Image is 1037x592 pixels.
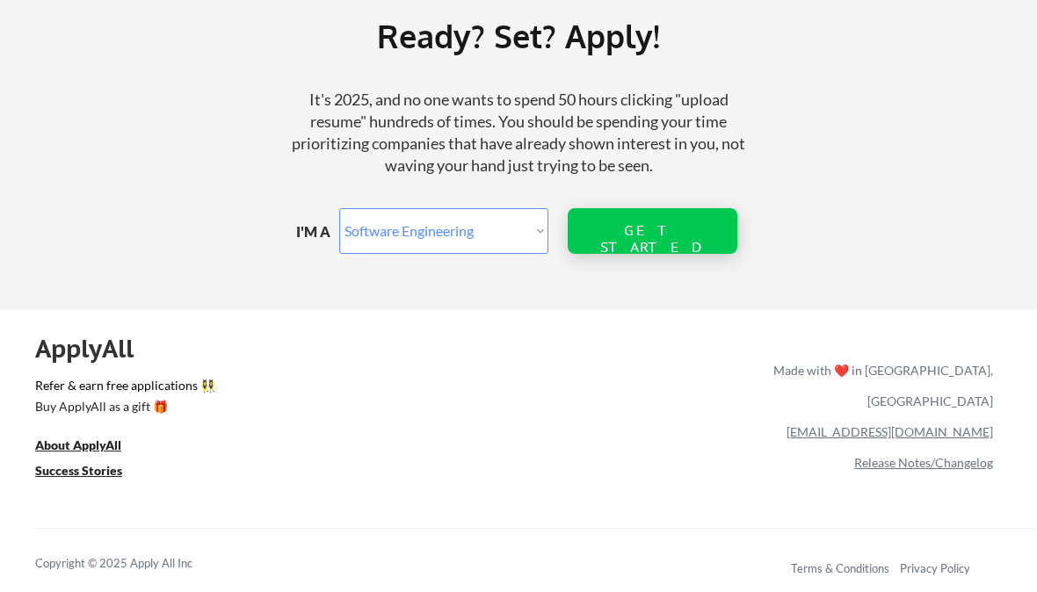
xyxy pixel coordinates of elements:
[35,437,146,458] a: About ApplyAll
[246,11,791,61] div: Ready? Set? Apply!
[900,561,970,575] a: Privacy Policy
[35,462,146,484] a: Success Stories
[35,401,211,413] div: Buy ApplyAll as a gift 🎁
[284,89,753,177] div: It's 2025, and no one wants to spend 50 hours clicking "upload resume" hundreds of times. You sho...
[35,555,237,573] div: Copyright © 2025 Apply All Inc
[596,222,708,256] div: GET STARTED
[35,379,406,398] a: Refer & earn free applications 👯‍♀️
[766,355,993,416] div: Made with ❤️ in [GEOGRAPHIC_DATA], [GEOGRAPHIC_DATA]
[791,561,889,575] a: Terms & Conditions
[787,424,993,439] a: [EMAIL_ADDRESS][DOMAIN_NAME]
[854,455,993,470] a: Release Notes/Changelog
[296,222,344,242] div: I'M A
[35,463,122,478] u: Success Stories
[35,437,121,452] u: About ApplyAll
[35,334,154,364] div: ApplyAll
[35,398,211,420] a: Buy ApplyAll as a gift 🎁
